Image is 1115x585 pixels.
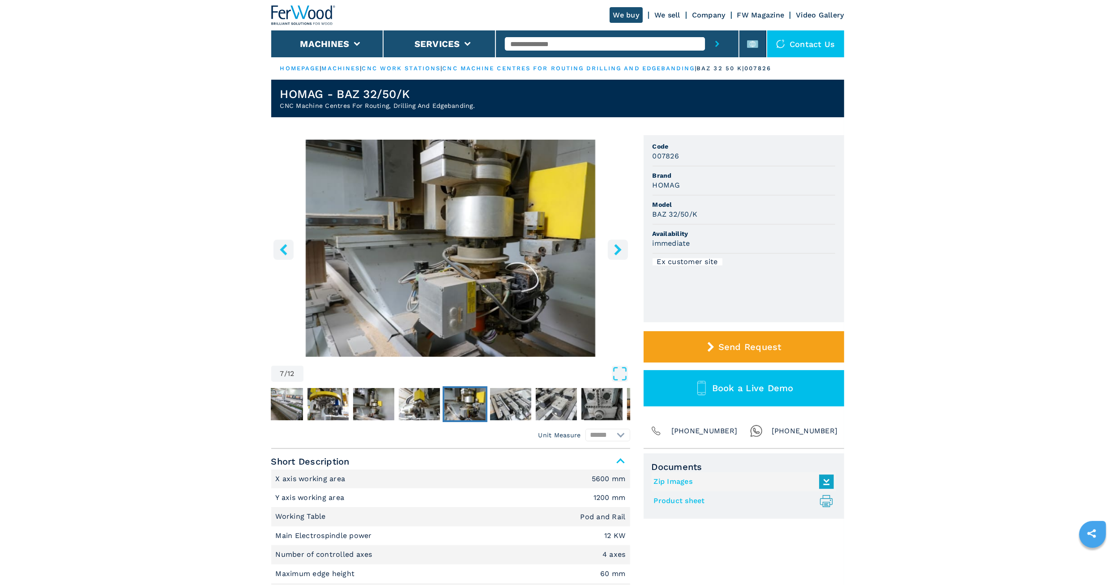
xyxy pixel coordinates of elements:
span: | [320,65,321,72]
button: Go to Slide 4 [305,386,350,422]
nav: Thumbnail Navigation [168,386,527,422]
button: Go to Slide 5 [351,386,396,422]
div: Go to Slide 7 [271,140,630,357]
p: Working Table [276,512,329,521]
button: Go to Slide 8 [488,386,533,422]
span: Book a Live Demo [712,383,794,393]
span: [PHONE_NUMBER] [772,425,838,437]
p: Maximum edge height [276,569,357,579]
button: Go to Slide 11 [625,386,670,422]
a: Product sheet [654,494,829,508]
h2: CNC Machine Centres For Routing, Drilling And Edgebanding. [280,101,475,110]
a: cnc work stations [362,65,441,72]
img: 5a7a94ca21c2be4b0ddc4ccfd9f1ad5e [490,388,531,420]
button: Send Request [644,331,844,363]
img: f6c4e377410e024c70f53ca256b6f57f [261,388,303,420]
p: Number of controlled axes [276,550,375,559]
span: Availability [653,229,835,238]
em: 60 mm [600,570,625,577]
span: Code [653,142,835,151]
a: cnc machine centres for routing drilling and edgebanding [442,65,695,72]
span: Model [653,200,835,209]
span: Send Request [718,342,782,352]
em: 1200 mm [594,494,626,501]
p: X axis working area [276,474,348,484]
button: Go to Slide 3 [260,386,304,422]
button: right-button [608,239,628,260]
button: Go to Slide 9 [534,386,578,422]
a: machines [322,65,360,72]
a: We buy [610,7,643,23]
img: 86fa600d0e056fbe8ddf0bacb52ffe95 [581,388,622,420]
span: | [440,65,442,72]
p: Y axis working area [276,493,347,503]
img: Contact us [776,39,785,48]
button: Go to Slide 10 [579,386,624,422]
h3: HOMAG [653,180,680,190]
button: left-button [273,239,294,260]
h3: BAZ 32/50/K [653,209,698,219]
div: Contact us [767,30,844,57]
img: dcaac59199f57bc625fa2de8fb3789ec [307,388,348,420]
p: 007826 [744,64,771,73]
button: submit-button [705,30,730,57]
img: d2dc5606bdc1e89ed172b42239dc83f7 [535,388,577,420]
em: 4 axes [602,551,626,558]
em: 12 KW [604,532,625,539]
span: 12 [287,370,295,377]
span: 7 [280,370,284,377]
img: 7d8da8445c3a92a2e2ab0cef79bc94ca [444,388,485,420]
img: CNC Machine Centres For Routing, Drilling And Edgebanding. HOMAG BAZ 32/50/K [271,140,630,357]
a: Zip Images [654,474,829,489]
em: Pod and Rail [581,513,626,521]
a: Company [692,11,726,19]
img: 82632bd3ef64f420da868f51856c4dac [627,388,668,420]
a: We sell [654,11,680,19]
button: Book a Live Demo [644,370,844,406]
p: Main Electrospindle power [276,531,375,541]
em: Unit Measure [538,431,581,440]
span: [PHONE_NUMBER] [671,425,738,437]
a: FW Magazine [737,11,785,19]
p: baz 32 50 k | [696,64,744,73]
img: 939b79031f6d9c29b23303727980a1d6 [353,388,394,420]
button: Go to Slide 7 [442,386,487,422]
button: Machines [300,38,350,49]
span: Short Description [271,453,630,470]
button: Services [414,38,460,49]
span: | [695,65,696,72]
div: Ex customer site [653,258,722,265]
h3: 007826 [653,151,679,161]
img: Phone [650,425,662,437]
a: sharethis [1081,522,1103,545]
img: Ferwood [271,5,336,25]
span: | [360,65,362,72]
h3: immediate [653,238,690,248]
span: Documents [652,461,836,472]
a: HOMEPAGE [280,65,320,72]
img: 74c3e675ae7b7e988990c2e8b7ae57c3 [398,388,440,420]
span: Brand [653,171,835,180]
iframe: Chat [1077,545,1108,578]
em: 5600 mm [592,475,626,483]
a: Video Gallery [796,11,844,19]
img: Whatsapp [750,425,763,437]
button: Go to Slide 6 [397,386,441,422]
h1: HOMAG - BAZ 32/50/K [280,87,475,101]
span: / [284,370,287,377]
button: Open Fullscreen [306,366,628,382]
